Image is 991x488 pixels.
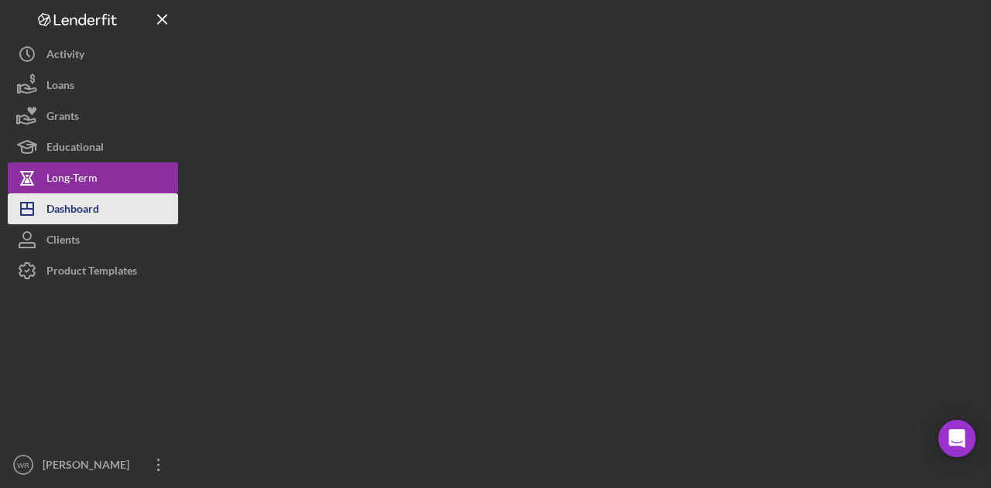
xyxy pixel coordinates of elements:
[8,162,178,193] button: Long-Term
[46,193,99,228] div: Dashboard
[8,449,178,480] button: WR[PERSON_NAME]
[46,255,137,290] div: Product Templates
[17,461,29,469] text: WR
[8,131,178,162] button: Educational
[938,420,976,457] div: Open Intercom Messenger
[8,70,178,101] button: Loans
[8,224,178,255] button: Clients
[8,101,178,131] button: Grants
[8,39,178,70] button: Activity
[46,162,98,197] div: Long-Term
[8,193,178,224] button: Dashboard
[39,449,139,484] div: [PERSON_NAME]
[46,39,84,73] div: Activity
[46,131,104,166] div: Educational
[46,224,80,259] div: Clients
[46,101,79,135] div: Grants
[46,70,74,104] div: Loans
[8,255,178,286] button: Product Templates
